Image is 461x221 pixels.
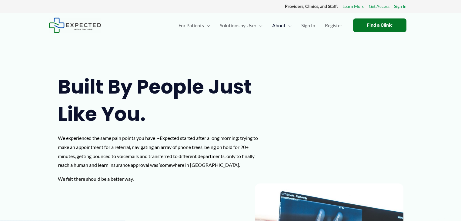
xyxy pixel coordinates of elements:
[220,15,256,36] span: Solutions by User
[179,15,204,36] span: For Patients
[325,15,342,36] span: Register
[267,15,296,36] a: AboutMenu Toggle
[58,134,265,170] p: We experienced the same pain points you have –
[285,4,338,9] strong: Providers, Clinics, and Staff:
[174,15,347,36] nav: Primary Site Navigation
[342,2,364,10] a: Learn More
[301,15,315,36] span: Sign In
[58,174,265,183] p: We felt there should be a better way.
[369,2,389,10] a: Get Access
[296,15,320,36] a: Sign In
[49,18,101,33] img: Expected Healthcare Logo - side, dark font, small
[174,15,215,36] a: For PatientsMenu Toggle
[272,15,286,36] span: About
[286,15,292,36] span: Menu Toggle
[394,2,406,10] a: Sign In
[215,15,267,36] a: Solutions by UserMenu Toggle
[256,15,262,36] span: Menu Toggle
[353,18,406,32] a: Find a Clinic
[320,15,347,36] a: Register
[204,15,210,36] span: Menu Toggle
[58,73,265,127] h1: Built by people just like you.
